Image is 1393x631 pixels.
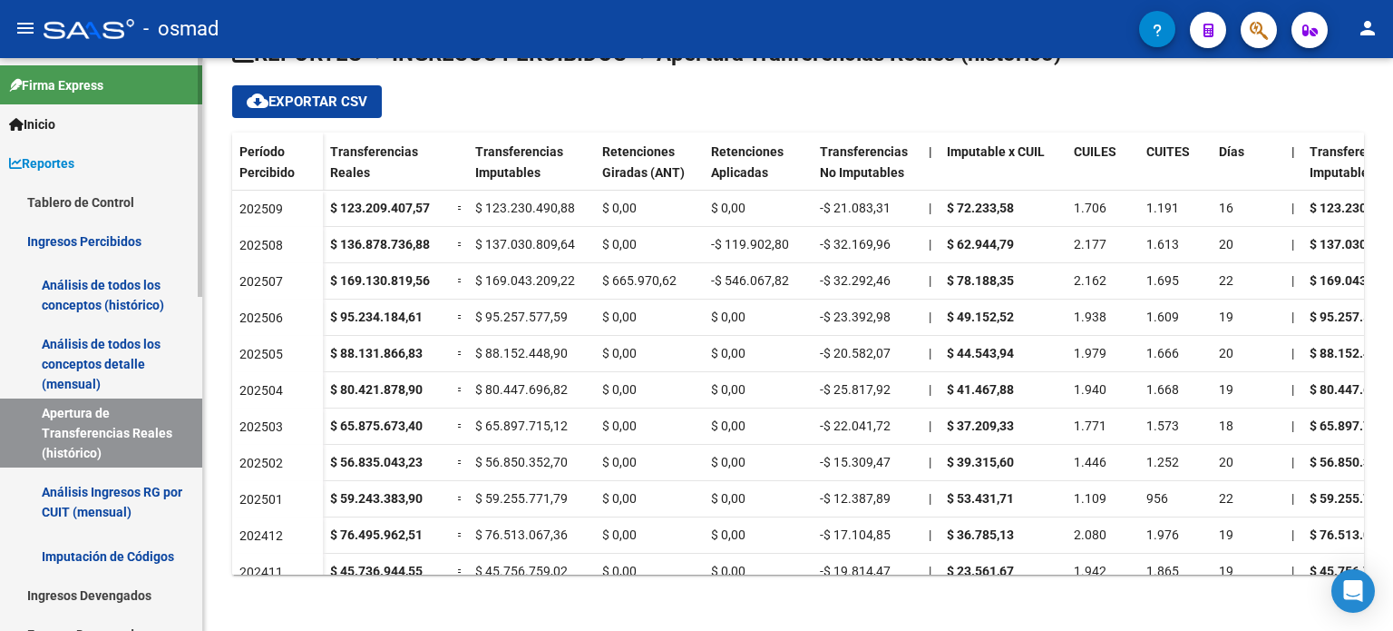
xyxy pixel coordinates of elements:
[820,201,891,215] span: -$ 21.083,31
[929,491,931,506] span: |
[457,201,464,215] span: =
[711,527,745,542] span: $ 0,00
[947,564,1014,578] strong: $ 23.561,67
[1219,201,1233,215] span: 16
[929,144,932,159] span: |
[457,564,464,578] span: =
[1291,564,1294,578] span: |
[239,419,283,434] span: 202503
[1074,144,1116,159] span: CUILES
[239,383,283,398] span: 202504
[1074,201,1106,215] span: 1.706
[1146,273,1179,288] span: 1.695
[711,419,745,433] span: $ 0,00
[1146,491,1168,506] span: 956
[475,419,568,433] span: $ 65.897.715,12
[475,201,575,215] span: $ 123.230.490,88
[1146,237,1179,251] span: 1.613
[947,310,1014,324] strong: $ 49.152,52
[1357,17,1378,39] mat-icon: person
[330,346,423,360] strong: $ 88.131.866,83
[1146,144,1190,159] span: CUITES
[239,565,283,579] span: 202411
[143,9,219,49] span: - osmad
[457,310,464,324] span: =
[711,273,789,288] span: -$ 546.067,82
[711,346,745,360] span: $ 0,00
[1219,491,1233,506] span: 22
[947,455,1014,469] strong: $ 39.315,60
[1219,310,1233,324] span: 19
[1291,237,1294,251] span: |
[475,237,575,251] span: $ 137.030.809,64
[239,274,283,289] span: 202507
[929,310,931,324] span: |
[457,346,464,360] span: =
[247,94,367,110] span: Exportar CSV
[711,201,745,215] span: $ 0,00
[330,144,418,180] span: Transferencias Reales
[595,133,704,209] datatable-header-cell: Retenciones Giradas (ANT)
[1291,382,1294,397] span: |
[457,237,464,251] span: =
[940,133,1067,209] datatable-header-cell: Imputable x CUIL
[1074,310,1106,324] span: 1.938
[475,564,568,578] span: $ 45.756.759,02
[239,492,283,507] span: 202501
[475,273,575,288] span: $ 169.043.209,22
[1074,455,1106,469] span: 1.446
[602,144,685,180] span: Retenciones Giradas (ANT)
[1074,273,1106,288] span: 2.162
[1291,144,1295,159] span: |
[1219,346,1233,360] span: 20
[1291,273,1294,288] span: |
[1284,133,1302,209] datatable-header-cell: |
[947,419,1014,433] strong: $ 37.209,33
[1146,527,1179,542] span: 1.976
[602,527,637,542] span: $ 0,00
[947,527,1014,542] strong: $ 36.785,13
[9,153,74,173] span: Reportes
[602,310,637,324] span: $ 0,00
[330,310,423,324] strong: $ 95.234.184,61
[239,311,283,325] span: 202506
[239,456,283,470] span: 202502
[1291,455,1294,469] span: |
[239,528,283,543] span: 202412
[1219,144,1244,159] span: Días
[1219,527,1233,542] span: 19
[1146,419,1179,433] span: 1.573
[468,133,595,209] datatable-header-cell: Transferencias Imputables
[1219,273,1233,288] span: 22
[1291,419,1294,433] span: |
[929,346,931,360] span: |
[1219,455,1233,469] span: 20
[1146,382,1179,397] span: 1.668
[711,564,745,578] span: $ 0,00
[704,133,813,209] datatable-header-cell: Retenciones Aplicadas
[602,201,637,215] span: $ 0,00
[820,419,891,433] span: -$ 22.041,72
[929,564,931,578] span: |
[820,564,891,578] span: -$ 19.814,47
[711,237,789,251] span: -$ 119.902,80
[929,527,931,542] span: |
[475,491,568,506] span: $ 59.255.771,79
[820,310,891,324] span: -$ 23.392,98
[820,237,891,251] span: -$ 32.169,96
[947,491,1014,506] strong: $ 53.431,71
[929,201,931,215] span: |
[239,202,283,216] span: 202509
[457,419,464,433] span: =
[1067,133,1139,209] datatable-header-cell: CUILES
[947,346,1014,360] strong: $ 44.543,94
[1146,310,1179,324] span: 1.609
[947,237,1014,251] strong: $ 62.944,79
[1146,201,1179,215] span: 1.191
[1291,527,1294,542] span: |
[330,491,423,506] strong: $ 59.243.383,90
[929,382,931,397] span: |
[1074,527,1106,542] span: 2.080
[1074,419,1106,433] span: 1.771
[820,382,891,397] span: -$ 25.817,92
